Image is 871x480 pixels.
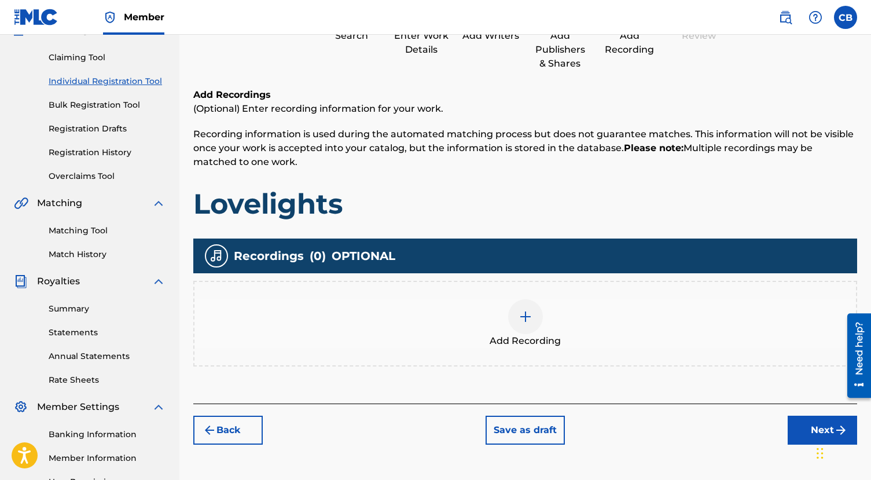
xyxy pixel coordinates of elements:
[193,186,857,221] h1: Lovelights
[49,75,166,87] a: Individual Registration Tool
[14,400,28,414] img: Member Settings
[49,428,166,441] a: Banking Information
[193,88,857,102] h6: Add Recordings
[49,374,166,386] a: Rate Sheets
[37,274,80,288] span: Royalties
[14,274,28,288] img: Royalties
[490,334,561,348] span: Add Recording
[49,52,166,64] a: Claiming Tool
[49,123,166,135] a: Registration Drafts
[49,452,166,464] a: Member Information
[531,29,589,71] div: Add Publishers & Shares
[813,424,871,480] iframe: Chat Widget
[152,274,166,288] img: expand
[124,10,164,24] span: Member
[519,310,532,324] img: add
[834,423,848,437] img: f7272a7cc735f4ea7f67.svg
[788,416,857,445] button: Next
[49,327,166,339] a: Statements
[670,29,728,43] div: Review
[817,436,824,471] div: Drag
[37,400,119,414] span: Member Settings
[49,225,166,237] a: Matching Tool
[193,103,443,114] span: (Optional) Enter recording information for your work.
[14,9,58,25] img: MLC Logo
[804,6,827,29] div: Help
[310,247,326,265] span: ( 0 )
[323,29,381,43] div: Search
[49,170,166,182] a: Overclaims Tool
[601,29,659,57] div: Add Recording
[152,400,166,414] img: expand
[392,29,450,57] div: Enter Work Details
[14,196,28,210] img: Matching
[234,247,304,265] span: Recordings
[49,99,166,111] a: Bulk Registration Tool
[203,423,216,437] img: 7ee5dd4eb1f8a8e3ef2f.svg
[49,146,166,159] a: Registration History
[774,6,797,29] a: Public Search
[193,416,263,445] button: Back
[152,196,166,210] img: expand
[624,142,683,153] strong: Please note:
[103,10,117,24] img: Top Rightsholder
[49,248,166,261] a: Match History
[49,350,166,362] a: Annual Statements
[332,247,395,265] span: OPTIONAL
[839,309,871,402] iframe: Resource Center
[210,249,223,263] img: recording
[834,6,857,29] div: User Menu
[193,129,854,167] span: Recording information is used during the automated matching process but does not guarantee matche...
[778,10,792,24] img: search
[37,196,82,210] span: Matching
[486,416,565,445] button: Save as draft
[808,10,822,24] img: help
[49,303,166,315] a: Summary
[462,29,520,43] div: Add Writers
